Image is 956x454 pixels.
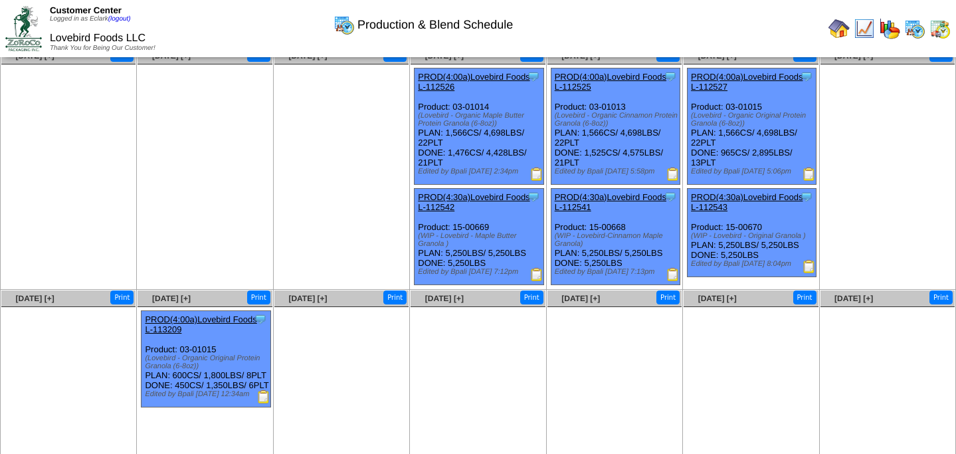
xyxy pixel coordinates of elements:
img: Tooltip [527,70,540,83]
img: home.gif [828,18,850,39]
a: [DATE] [+] [16,294,54,303]
img: Tooltip [664,70,677,83]
img: line_graph.gif [854,18,875,39]
a: (logout) [108,15,131,23]
div: (Lovebird - Organic Maple Butter Protein Granola (6-8oz)) [418,112,543,128]
button: Print [383,290,407,304]
img: graph.gif [879,18,900,39]
img: Tooltip [664,190,677,203]
img: Production Report [530,168,543,181]
div: Product: 03-01015 PLAN: 600CS / 1,800LBS / 8PLT DONE: 450CS / 1,350LBS / 6PLT [142,311,270,407]
img: Tooltip [254,312,267,326]
div: (Lovebird - Organic Original Protein Granola (6-8oz)) [145,354,270,370]
img: Production Report [803,168,816,181]
img: Production Report [257,390,270,403]
a: PROD(4:00a)Lovebird Foods L-113209 [145,314,256,334]
div: (Lovebird - Organic Original Protein Granola (6-8oz)) [691,112,816,128]
div: Edited by Bpali [DATE] 8:04pm [691,260,816,268]
img: Production Report [666,268,680,281]
a: PROD(4:30a)Lovebird Foods L-112541 [555,192,666,212]
button: Print [656,290,680,304]
a: [DATE] [+] [834,294,873,303]
img: Tooltip [527,190,540,203]
img: ZoRoCo_Logo(Green%26Foil)%20jpg.webp [5,6,42,51]
a: [DATE] [+] [152,294,191,303]
div: Product: 03-01013 PLAN: 1,566CS / 4,698LBS / 22PLT DONE: 1,525CS / 4,575LBS / 21PLT [551,68,680,185]
div: Edited by Bpali [DATE] 5:58pm [555,168,680,175]
div: Product: 15-00669 PLAN: 5,250LBS / 5,250LBS DONE: 5,250LBS [415,189,543,285]
span: Logged in as Eclark [50,15,131,23]
a: PROD(4:00a)Lovebird Foods L-112526 [418,72,529,92]
a: [DATE] [+] [425,294,464,303]
img: Production Report [530,268,543,281]
img: calendarprod.gif [334,14,355,35]
span: Production & Blend Schedule [357,18,513,32]
img: calendarinout.gif [929,18,951,39]
img: Production Report [803,260,816,273]
img: Tooltip [800,190,813,203]
a: [DATE] [+] [698,294,737,303]
button: Print [110,290,134,304]
div: (WIP - Lovebird - Maple Butter Granola ) [418,232,543,248]
div: (WIP - Lovebird - Original Granola ) [691,232,816,240]
button: Print [793,290,816,304]
img: calendarprod.gif [904,18,925,39]
div: Edited by Bpali [DATE] 5:06pm [691,168,816,175]
div: (Lovebird - Organic Cinnamon Protein Granola (6-8oz)) [555,112,680,128]
div: Edited by Bpali [DATE] 12:34am [145,390,270,398]
a: PROD(4:00a)Lovebird Foods L-112525 [555,72,666,92]
div: Product: 15-00668 PLAN: 5,250LBS / 5,250LBS DONE: 5,250LBS [551,189,680,285]
span: Thank You for Being Our Customer! [50,45,155,52]
div: Product: 15-00670 PLAN: 5,250LBS / 5,250LBS DONE: 5,250LBS [688,189,816,277]
span: Customer Center [50,5,122,15]
a: [DATE] [+] [288,294,327,303]
div: Edited by Bpali [DATE] 7:12pm [418,268,543,276]
div: Product: 03-01015 PLAN: 1,566CS / 4,698LBS / 22PLT DONE: 965CS / 2,895LBS / 13PLT [688,68,816,185]
img: Production Report [666,168,680,181]
div: (WIP - Lovebird-Cinnamon Maple Granola) [555,232,680,248]
button: Print [929,290,953,304]
div: Edited by Bpali [DATE] 7:13pm [555,268,680,276]
button: Print [247,290,270,304]
a: PROD(4:00a)Lovebird Foods L-112527 [691,72,803,92]
button: Print [520,290,543,304]
img: Tooltip [800,70,813,83]
a: [DATE] [+] [561,294,600,303]
span: Lovebird Foods LLC [50,33,145,44]
a: PROD(4:30a)Lovebird Foods L-112543 [691,192,803,212]
a: PROD(4:30a)Lovebird Foods L-112542 [418,192,529,212]
div: Edited by Bpali [DATE] 2:34pm [418,168,543,175]
div: Product: 03-01014 PLAN: 1,566CS / 4,698LBS / 22PLT DONE: 1,476CS / 4,428LBS / 21PLT [415,68,543,185]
